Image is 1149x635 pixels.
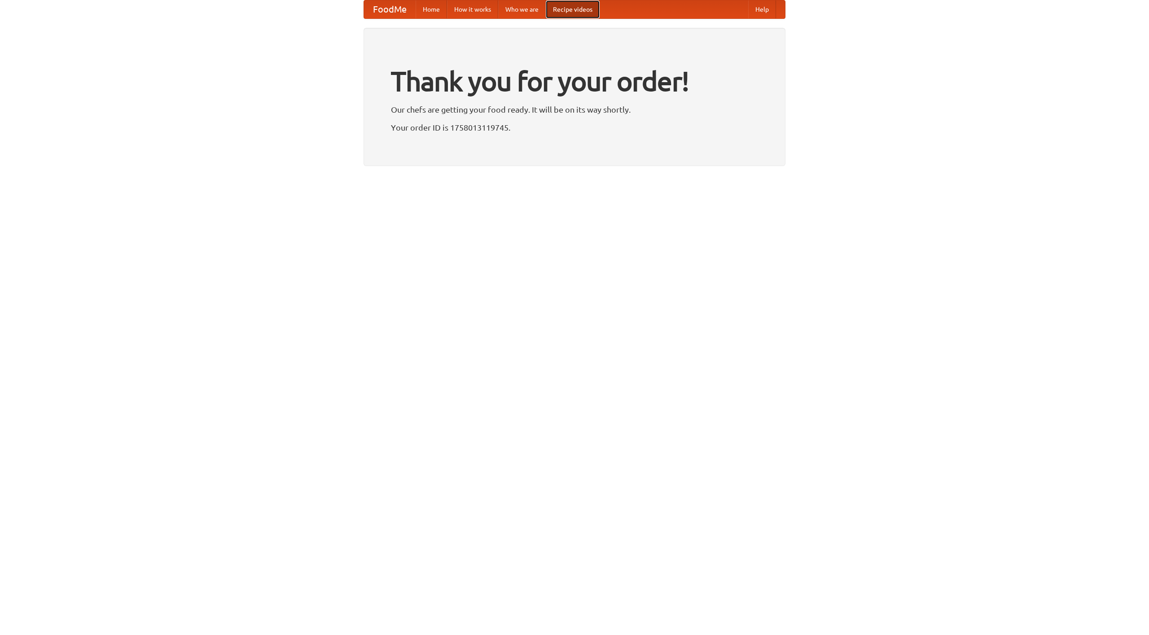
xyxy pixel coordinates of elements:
a: How it works [447,0,498,18]
a: Home [416,0,447,18]
a: FoodMe [364,0,416,18]
p: Our chefs are getting your food ready. It will be on its way shortly. [391,103,758,116]
p: Your order ID is 1758013119745. [391,121,758,134]
a: Help [748,0,776,18]
a: Who we are [498,0,546,18]
a: Recipe videos [546,0,600,18]
h1: Thank you for your order! [391,60,758,103]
